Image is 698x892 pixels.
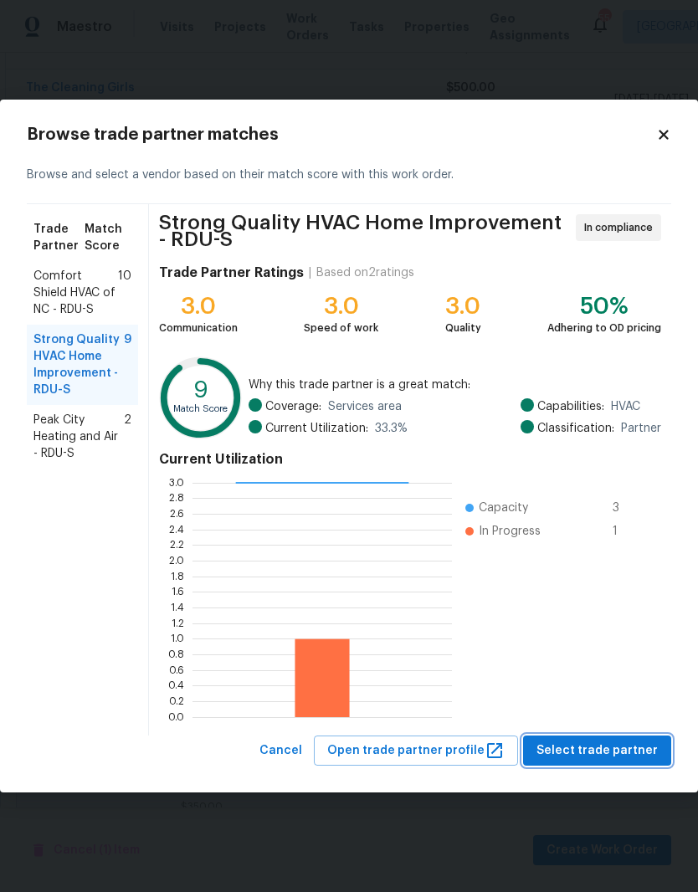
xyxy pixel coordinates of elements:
div: 3.0 [304,298,378,315]
div: Quality [445,320,481,336]
span: Open trade partner profile [327,741,505,761]
span: Classification: [537,420,614,437]
span: Select trade partner [536,741,658,761]
span: In Progress [479,523,541,540]
span: Capacity [479,500,528,516]
div: Based on 2 ratings [316,264,414,281]
h2: Browse trade partner matches [27,126,656,143]
div: Browse and select a vendor based on their match score with this work order. [27,146,671,204]
text: 2.6 [170,509,184,519]
div: Communication [159,320,238,336]
text: 1.6 [172,587,184,597]
span: Capabilities: [537,398,604,415]
div: | [304,264,316,281]
span: Why this trade partner is a great match: [249,377,661,393]
text: 2.0 [169,556,184,566]
button: Cancel [253,736,309,766]
span: 33.3 % [375,420,408,437]
text: 9 [193,379,208,402]
text: 1.0 [171,633,184,643]
span: Peak City Heating and Air - RDU-S [33,412,124,462]
span: Strong Quality HVAC Home Improvement - RDU-S [159,214,571,248]
span: Comfort Shield HVAC of NC - RDU-S [33,268,118,318]
span: 9 [124,331,131,398]
span: Trade Partner [33,221,85,254]
span: 1 [613,523,639,540]
span: Current Utilization: [265,420,368,437]
div: Adhering to OD pricing [547,320,661,336]
div: Speed of work [304,320,378,336]
div: 3.0 [445,298,481,315]
text: 0.8 [168,649,184,659]
text: 1.4 [171,602,184,613]
text: 3.0 [169,477,184,487]
text: 0.4 [168,680,184,690]
button: Select trade partner [523,736,671,766]
text: 0.6 [169,664,184,674]
span: 10 [118,268,131,318]
span: Partner [621,420,661,437]
span: Match Score [85,221,131,254]
text: 1.2 [172,618,184,628]
button: Open trade partner profile [314,736,518,766]
span: HVAC [611,398,640,415]
text: 2.8 [169,493,184,503]
h4: Current Utilization [159,451,661,468]
text: 2.2 [170,540,184,550]
span: In compliance [584,219,660,236]
span: 2 [124,412,131,462]
span: Services area [328,398,402,415]
div: 3.0 [159,298,238,315]
text: 0.0 [168,711,184,721]
text: 0.2 [169,696,184,706]
span: Strong Quality HVAC Home Improvement - RDU-S [33,331,124,398]
span: Coverage: [265,398,321,415]
h4: Trade Partner Ratings [159,264,304,281]
span: 3 [613,500,639,516]
span: Cancel [259,741,302,761]
text: Match Score [173,404,228,413]
text: 2.4 [169,524,184,534]
div: 50% [547,298,661,315]
text: 1.8 [171,571,184,581]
